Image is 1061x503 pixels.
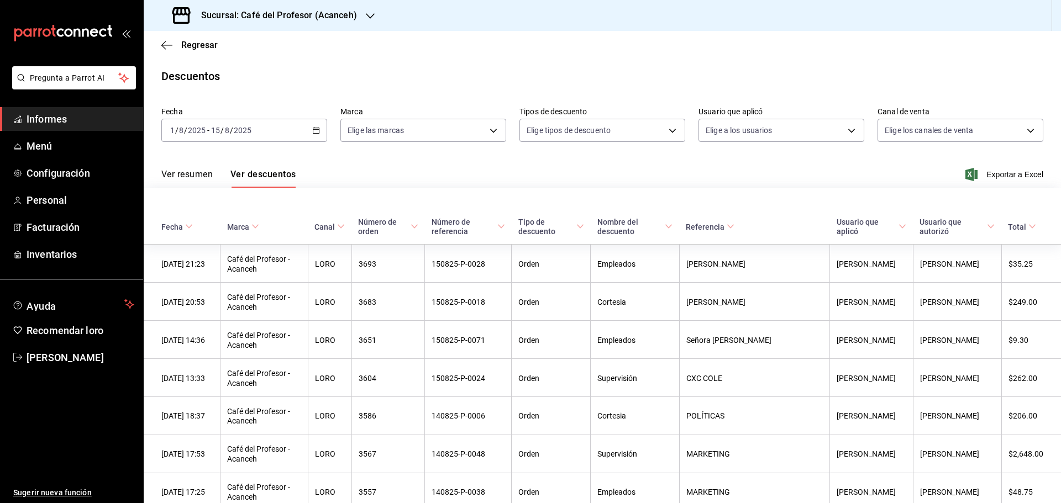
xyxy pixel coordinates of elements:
[181,40,218,50] font: Regresar
[837,412,896,421] font: [PERSON_NAME]
[968,168,1043,181] button: Exportar a Excel
[340,107,363,116] font: Marca
[27,167,90,179] font: Configuración
[230,126,233,135] font: /
[358,217,418,236] span: Número de orden
[161,222,193,231] span: Fecha
[27,300,56,312] font: Ayuda
[920,488,979,497] font: [PERSON_NAME]
[359,336,376,345] font: 3651
[920,374,979,383] font: [PERSON_NAME]
[837,218,879,236] font: Usuario que aplicó
[359,450,376,459] font: 3567
[122,29,130,38] button: abrir_cajón_menú
[8,80,136,92] a: Pregunta a Parrot AI
[885,126,973,135] font: Elige los canales de venta
[359,374,376,383] font: 3604
[518,217,584,236] span: Tipo de descuento
[686,450,730,459] font: MARKETING
[1009,336,1028,345] font: $9.30
[432,218,470,236] font: Número de referencia
[161,260,205,268] font: [DATE] 21:23
[227,223,249,231] font: Marca
[837,374,896,383] font: [PERSON_NAME]
[27,352,104,363] font: [PERSON_NAME]
[161,107,183,116] font: Fecha
[27,113,67,125] font: Informes
[161,488,205,497] font: [DATE] 17:25
[686,298,745,306] font: [PERSON_NAME]
[518,450,539,459] font: Orden
[837,298,896,306] font: [PERSON_NAME]
[227,483,290,502] font: Café del Profesor - Acanceh
[161,374,205,383] font: [DATE] 13:33
[161,168,296,188] div: pestañas de navegación
[837,450,896,459] font: [PERSON_NAME]
[224,126,230,135] input: --
[518,260,539,268] font: Orden
[527,126,611,135] font: Elige tipos de descuento
[359,260,376,268] font: 3693
[597,488,635,497] font: Empleados
[161,169,213,179] font: Ver resumen
[227,293,290,311] font: Café del Profesor - Acanceh
[184,126,187,135] font: /
[220,126,224,135] font: /
[227,369,290,388] font: Café del Profesor - Acanceh
[432,412,485,421] font: 140825-P-0006
[597,336,635,345] font: Empleados
[920,217,995,236] span: Usuario que autorizó
[315,374,335,383] font: LORO
[920,260,979,268] font: [PERSON_NAME]
[920,298,979,306] font: [PERSON_NAME]
[686,336,771,345] font: Señora [PERSON_NAME]
[686,223,724,231] font: Referencia
[706,126,773,135] font: Elige a los usuarios
[1008,223,1026,231] font: Total
[878,107,929,116] font: Canal de venta
[227,445,290,464] font: Café del Profesor - Acanceh
[30,73,105,82] font: Pregunta a Parrot AI
[27,248,77,260] font: Inventarios
[161,412,205,421] font: [DATE] 18:37
[432,217,505,236] span: Número de referencia
[211,126,220,135] input: --
[359,412,376,421] font: 3586
[315,260,335,268] font: LORO
[348,126,404,135] font: Elige las marcas
[358,218,397,236] font: Número de orden
[359,298,376,306] font: 3683
[27,325,103,336] font: Recomendar loro
[1009,450,1043,459] font: $2,648.00
[359,488,376,497] font: 3557
[315,412,335,421] font: LORO
[837,260,896,268] font: [PERSON_NAME]
[920,412,979,421] font: [PERSON_NAME]
[920,218,962,236] font: Usuario que autorizó
[27,140,52,152] font: Menú
[315,298,335,306] font: LORO
[837,336,896,345] font: [PERSON_NAME]
[518,488,539,497] font: Orden
[597,374,637,383] font: Supervisión
[227,222,259,231] span: Marca
[518,336,539,345] font: Orden
[432,488,485,497] font: 140825-P-0038
[207,126,209,135] font: -
[597,217,673,236] span: Nombre del descuento
[201,10,357,20] font: Sucursal: Café del Profesor (Acanceh)
[1009,260,1033,268] font: $35.25
[314,223,335,231] font: Canal
[1009,298,1037,306] font: $249.00
[597,260,635,268] font: Empleados
[432,374,485,383] font: 150825-P-0024
[187,126,206,135] input: ----
[27,194,67,206] font: Personal
[1009,488,1033,497] font: $48.75
[12,66,136,89] button: Pregunta a Parrot AI
[175,126,178,135] font: /
[686,260,745,268] font: [PERSON_NAME]
[161,40,218,50] button: Regresar
[518,218,555,236] font: Tipo de descuento
[837,217,907,236] span: Usuario que aplicó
